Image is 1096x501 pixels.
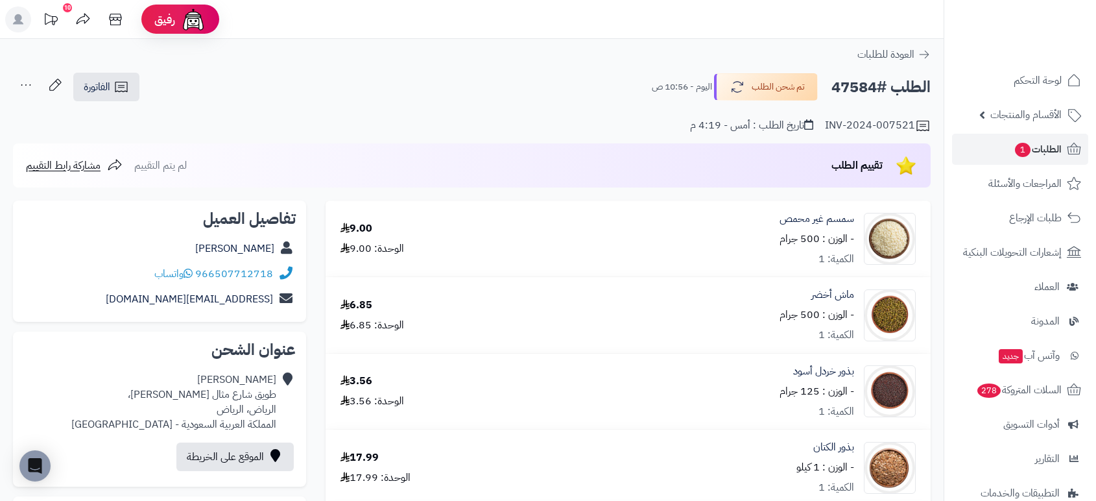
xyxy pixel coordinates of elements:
[1014,142,1031,158] span: 1
[811,287,854,302] a: ماش أخضر
[34,6,67,36] a: تحديثات المنصة
[71,373,276,432] div: [PERSON_NAME] طويق شارع مثال [PERSON_NAME]، الرياض، الرياض المملكة العربية السعودية - [GEOGRAPHIC...
[340,298,372,313] div: 6.85
[23,211,296,226] h2: تفاصيل العميل
[1014,71,1062,90] span: لوحة التحكم
[818,480,854,495] div: الكمية: 1
[952,409,1088,440] a: أدوات التسويق
[997,347,1060,365] span: وآتس آب
[864,213,915,265] img: %20%D8%A3%D8%A8%D9%8A%D8%B6-90x90.jpg
[780,307,854,323] small: - الوزن : 500 جرام
[340,470,411,485] div: الوحدة: 17.99
[793,364,854,379] a: بذور خردل أسود
[831,158,883,173] span: تقييم الطلب
[154,266,193,282] a: واتساب
[690,118,813,133] div: تاريخ الطلب : أمس - 4:19 م
[154,12,175,27] span: رفيق
[714,73,818,101] button: تم شحن الطلب
[340,318,404,333] div: الوحدة: 6.85
[796,459,854,475] small: - الوزن : 1 كيلو
[952,65,1088,96] a: لوحة التحكم
[340,221,372,236] div: 9.00
[134,158,187,173] span: لم يتم التقييم
[780,212,854,226] a: سمسم غير محمص
[825,118,931,134] div: INV-2024-007521
[73,73,139,101] a: الفاتورة
[195,241,274,256] a: [PERSON_NAME]
[813,440,854,455] a: بذور الكتان
[340,450,379,465] div: 17.99
[990,106,1062,124] span: الأقسام والمنتجات
[818,404,854,419] div: الكمية: 1
[952,340,1088,371] a: وآتس آبجديد
[952,306,1088,337] a: المدونة
[340,241,404,256] div: الوحدة: 9.00
[84,79,110,95] span: الفاتورة
[780,231,854,247] small: - الوزن : 500 جرام
[818,252,854,267] div: الكمية: 1
[864,365,915,417] img: 1628239104-Black%20Mustard-90x90.jpg
[952,237,1088,268] a: إشعارات التحويلات البنكية
[952,443,1088,474] a: التقارير
[864,289,915,341] img: 1628237640-Mung%20bean-90x90.jpg
[963,243,1062,262] span: إشعارات التحويلات البنكية
[63,3,72,12] div: 10
[340,374,372,389] div: 3.56
[1034,278,1060,296] span: العملاء
[864,442,915,494] img: 1628249871-Flax%20Seeds-90x90.jpg
[952,134,1088,165] a: الطلبات1
[857,47,914,62] span: العودة للطلبات
[26,158,101,173] span: مشاركة رابط التقييم
[818,328,854,343] div: الكمية: 1
[652,80,712,93] small: اليوم - 10:56 ص
[976,383,1001,398] span: 278
[1014,140,1062,158] span: الطلبات
[831,74,931,101] h2: الطلب #47584
[195,266,273,282] a: 966507712718
[988,175,1062,193] span: المراجعات والأسئلة
[1031,312,1060,330] span: المدونة
[857,47,931,62] a: العودة للطلبات
[1008,14,1084,42] img: logo-2.png
[180,6,206,32] img: ai-face.png
[340,394,404,409] div: الوحدة: 3.56
[780,384,854,399] small: - الوزن : 125 جرام
[952,202,1088,234] a: طلبات الإرجاع
[1009,209,1062,227] span: طلبات الإرجاع
[26,158,123,173] a: مشاركة رابط التقييم
[1003,415,1060,434] span: أدوات التسويق
[1035,450,1060,468] span: التقارير
[976,381,1062,399] span: السلات المتروكة
[952,271,1088,302] a: العملاء
[952,374,1088,406] a: السلات المتروكة278
[952,168,1088,199] a: المراجعات والأسئلة
[19,450,51,482] div: Open Intercom Messenger
[106,291,273,307] a: [EMAIL_ADDRESS][DOMAIN_NAME]
[176,443,294,471] a: الموقع على الخريطة
[999,349,1023,363] span: جديد
[23,342,296,358] h2: عنوان الشحن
